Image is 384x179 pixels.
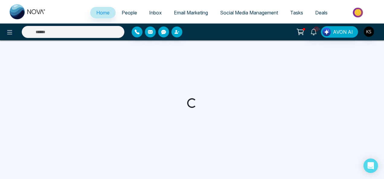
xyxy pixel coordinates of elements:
button: AVON AI [321,26,358,38]
img: Nova CRM Logo [10,4,46,19]
img: Market-place.gif [337,6,380,19]
div: Open Intercom Messenger [363,159,378,173]
img: Lead Flow [322,28,331,36]
span: Email Marketing [174,10,208,16]
span: Inbox [149,10,162,16]
a: Inbox [143,7,168,18]
a: 10+ [306,26,321,37]
span: Tasks [290,10,303,16]
span: People [122,10,137,16]
a: Home [90,7,116,18]
img: User Avatar [364,27,374,37]
a: People [116,7,143,18]
a: Social Media Management [214,7,284,18]
span: 10+ [314,26,319,32]
span: Social Media Management [220,10,278,16]
a: Email Marketing [168,7,214,18]
span: AVON AI [333,28,353,36]
span: Home [96,10,110,16]
a: Tasks [284,7,309,18]
a: Deals [309,7,334,18]
span: Deals [315,10,328,16]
